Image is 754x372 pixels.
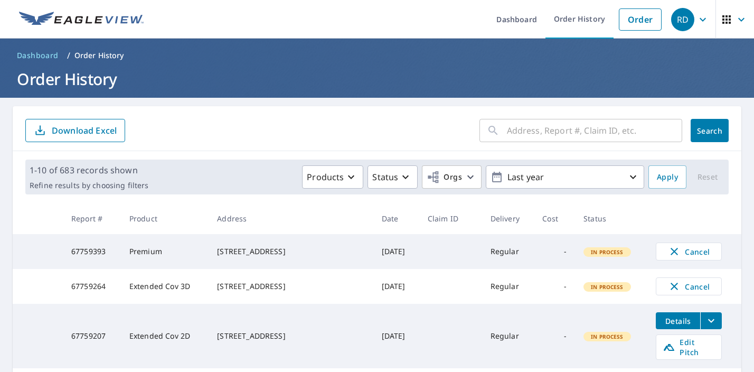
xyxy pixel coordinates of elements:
[656,334,722,360] a: Edit Pitch
[63,234,121,269] td: 67759393
[671,8,694,31] div: RD
[13,47,741,64] nav: breadcrumb
[30,181,148,190] p: Refine results by choosing filters
[663,337,715,357] span: Edit Pitch
[585,333,630,340] span: In Process
[372,171,398,183] p: Status
[656,277,722,295] button: Cancel
[667,245,711,258] span: Cancel
[30,164,148,176] p: 1-10 of 683 records shown
[656,243,722,261] button: Cancel
[585,248,630,256] span: In Process
[657,171,678,184] span: Apply
[121,234,209,269] td: Premium
[373,203,419,234] th: Date
[17,50,59,61] span: Dashboard
[427,171,462,184] span: Orgs
[302,165,363,189] button: Products
[503,168,627,187] p: Last year
[534,269,575,304] td: -
[63,304,121,368] td: 67759207
[575,203,647,234] th: Status
[486,165,644,189] button: Last year
[74,50,124,61] p: Order History
[691,119,729,142] button: Search
[67,49,70,62] li: /
[662,316,694,326] span: Details
[507,116,682,145] input: Address, Report #, Claim ID, etc.
[13,47,63,64] a: Dashboard
[367,165,418,189] button: Status
[534,234,575,269] td: -
[585,283,630,291] span: In Process
[482,203,534,234] th: Delivery
[121,269,209,304] td: Extended Cov 3D
[209,203,373,234] th: Address
[648,165,686,189] button: Apply
[217,246,364,257] div: [STREET_ADDRESS]
[121,304,209,368] td: Extended Cov 2D
[656,312,700,329] button: detailsBtn-67759207
[307,171,344,183] p: Products
[482,234,534,269] td: Regular
[482,269,534,304] td: Regular
[422,165,482,189] button: Orgs
[121,203,209,234] th: Product
[373,304,419,368] td: [DATE]
[700,312,722,329] button: filesDropdownBtn-67759207
[25,119,125,142] button: Download Excel
[373,234,419,269] td: [DATE]
[534,203,575,234] th: Cost
[217,281,364,292] div: [STREET_ADDRESS]
[63,203,121,234] th: Report #
[63,269,121,304] td: 67759264
[699,126,720,136] span: Search
[482,304,534,368] td: Regular
[13,68,741,90] h1: Order History
[534,304,575,368] td: -
[619,8,662,31] a: Order
[52,125,117,136] p: Download Excel
[373,269,419,304] td: [DATE]
[19,12,144,27] img: EV Logo
[217,331,364,341] div: [STREET_ADDRESS]
[419,203,482,234] th: Claim ID
[667,280,711,293] span: Cancel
